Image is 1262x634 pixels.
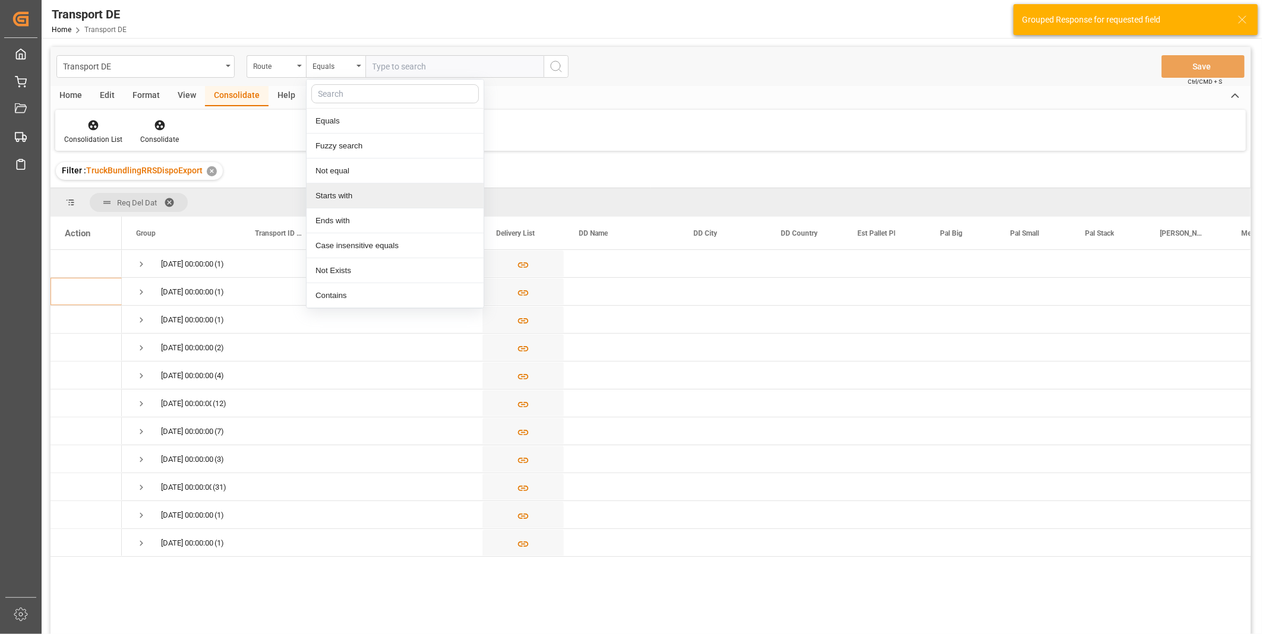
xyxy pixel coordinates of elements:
[214,418,224,445] span: (7)
[161,530,213,557] div: [DATE] 00:00:00
[247,55,306,78] button: open menu
[161,474,212,501] div: [DATE] 00:00:00
[311,84,479,103] input: Search
[161,390,212,417] div: [DATE] 00:00:00
[1188,77,1222,86] span: Ctrl/CMD + S
[544,55,569,78] button: search button
[51,306,122,334] div: Press SPACE to select this row.
[161,278,213,306] div: [DATE] 00:00:00
[51,86,91,106] div: Home
[1022,14,1226,26] div: Grouped Response for requested field
[214,502,224,529] span: (1)
[64,134,122,145] div: Consolidation List
[1162,55,1245,78] button: Save
[365,55,544,78] input: Type to search
[65,228,90,239] div: Action
[117,198,157,207] span: Req Del Dat
[52,26,71,34] a: Home
[307,208,484,233] div: Ends with
[51,473,122,501] div: Press SPACE to select this row.
[86,166,203,175] span: TruckBundlingRRSDispoExport
[214,278,224,306] span: (1)
[269,86,304,106] div: Help
[307,109,484,134] div: Equals
[124,86,169,106] div: Format
[307,158,484,183] div: Not equal
[161,418,213,445] div: [DATE] 00:00:00
[1010,229,1039,237] span: Pal Small
[136,229,156,237] span: Group
[214,362,224,389] span: (4)
[307,183,484,208] div: Starts with
[781,229,818,237] span: DD Country
[857,229,895,237] span: Est Pallet Pl
[56,55,235,78] button: open menu
[51,417,122,445] div: Press SPACE to select this row.
[207,166,217,176] div: ✕
[51,250,122,278] div: Press SPACE to select this row.
[62,166,86,175] span: Filter :
[1160,229,1202,237] span: [PERSON_NAME]
[161,362,213,389] div: [DATE] 00:00:00
[255,229,304,237] span: Transport ID Logward
[51,362,122,389] div: Press SPACE to select this row.
[1085,229,1114,237] span: Pal Stack
[214,251,224,278] span: (1)
[161,334,213,362] div: [DATE] 00:00:00
[51,278,122,306] div: Press SPACE to select this row.
[161,251,213,278] div: [DATE] 00:00:00
[214,530,224,557] span: (1)
[313,58,353,72] div: Equals
[693,229,717,237] span: DD City
[63,58,222,73] div: Transport DE
[161,446,213,473] div: [DATE] 00:00:00
[213,474,226,501] span: (31)
[307,233,484,258] div: Case insensitive equals
[140,134,179,145] div: Consolidate
[307,283,484,308] div: Contains
[307,258,484,283] div: Not Exists
[205,86,269,106] div: Consolidate
[496,229,535,237] span: Delivery List
[213,390,226,417] span: (12)
[940,229,963,237] span: Pal Big
[169,86,205,106] div: View
[307,134,484,158] div: Fuzzy search
[51,501,122,529] div: Press SPACE to select this row.
[579,229,608,237] span: DD Name
[51,334,122,362] div: Press SPACE to select this row.
[214,306,224,334] span: (1)
[161,306,213,334] div: [DATE] 00:00:00
[214,334,224,362] span: (2)
[91,86,124,106] div: Edit
[306,55,365,78] button: close menu
[214,446,224,473] span: (3)
[51,529,122,557] div: Press SPACE to select this row.
[253,58,294,72] div: Route
[161,502,213,529] div: [DATE] 00:00:00
[51,389,122,417] div: Press SPACE to select this row.
[51,445,122,473] div: Press SPACE to select this row.
[52,5,127,23] div: Transport DE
